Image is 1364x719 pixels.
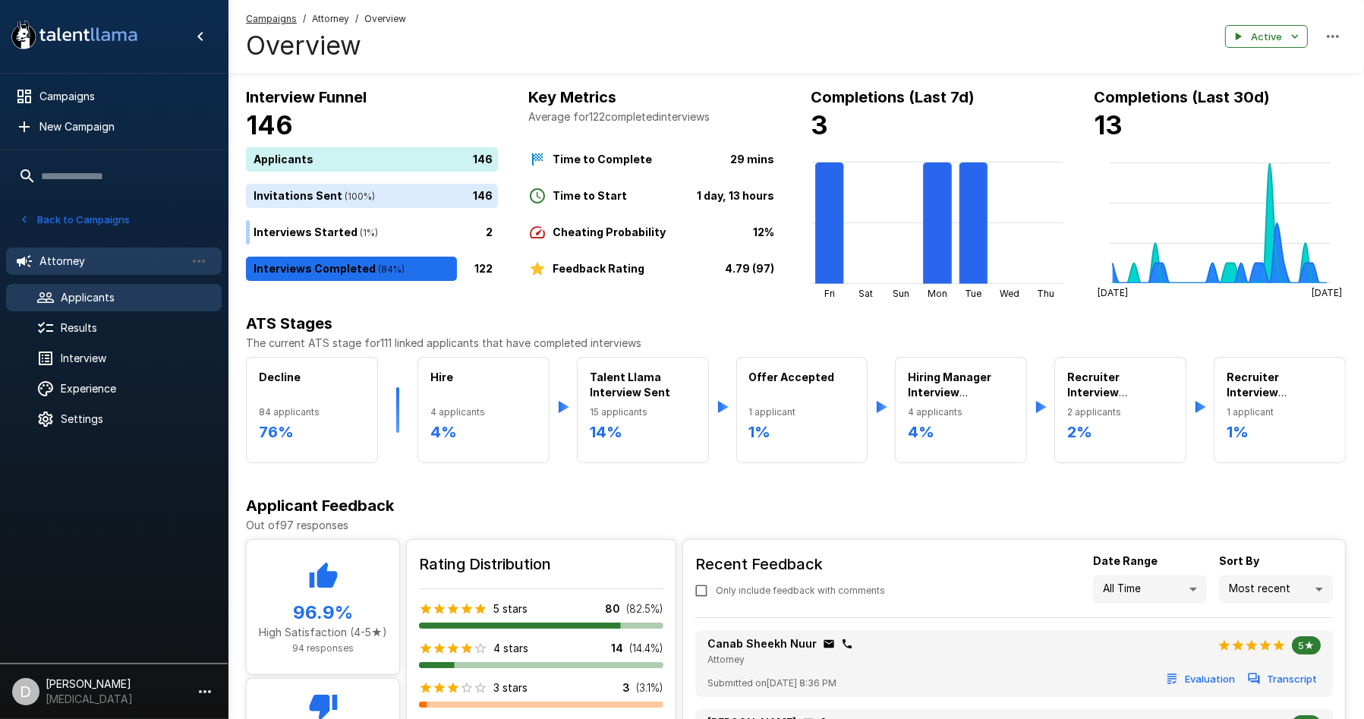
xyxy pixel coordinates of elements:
b: Date Range [1093,554,1158,567]
p: 146 [473,151,493,167]
span: 1 applicant [749,405,855,420]
h6: 1 % [749,420,855,444]
h5: 96.9 % [259,601,387,625]
p: 80 [605,601,620,617]
tspan: [DATE] [1312,287,1342,298]
b: Talent Llama Interview Sent [590,371,670,399]
span: 84 applicants [259,405,365,420]
p: 146 [473,188,493,203]
h6: 76 % [259,420,365,444]
p: Average for 122 completed interviews [528,109,780,125]
p: 3 stars [493,680,528,695]
b: 3 [811,109,829,140]
p: ( 3.1 %) [636,680,663,695]
p: Out of 97 responses [246,518,1346,533]
b: 12% [754,225,775,238]
p: 3 [622,680,630,695]
div: Most recent [1219,575,1333,604]
h4: Overview [246,30,406,61]
span: Only include feedback with comments [716,583,885,598]
p: Canab Sheekh Nuur [707,636,817,651]
span: Overview [364,11,406,27]
b: Hire [430,371,453,383]
b: Completions (Last 30d) [1094,88,1270,106]
span: 2 applicants [1067,405,1173,420]
p: The current ATS stage for 111 linked applicants that have completed interviews [246,336,1346,351]
b: Hiring Manager Interview Scheduled [908,371,991,414]
h6: Recent Feedback [695,552,897,576]
span: 5★ [1292,639,1321,651]
span: Submitted on [DATE] 8:36 PM [707,676,836,691]
b: Sort By [1219,554,1259,567]
p: ( 82.5 %) [626,601,663,617]
p: 5 stars [493,601,528,617]
b: Applicant Feedback [246,497,394,515]
h6: 4 % [430,420,537,444]
tspan: Wed [999,288,1019,299]
span: Attorney [707,654,745,665]
button: Evaluation [1163,667,1239,691]
p: High Satisfaction (4-5★) [259,625,387,640]
p: ( 14.4 %) [629,641,663,656]
b: 4.79 (97) [726,262,775,275]
b: Time to Complete [553,153,652,166]
b: Offer Accepted [749,371,835,383]
span: 4 applicants [430,405,537,420]
b: 1 day, 13 hours [698,189,775,202]
h6: Rating Distribution [419,552,663,576]
b: Recruiter Interview Scheduled [1227,371,1287,414]
tspan: Tue [965,288,981,299]
b: Recruiter Interview Complete [1067,371,1127,414]
span: 15 applicants [590,405,696,420]
b: Time to Start [553,189,627,202]
b: Cheating Probability [553,225,666,238]
h6: 14 % [590,420,696,444]
span: / [303,11,306,27]
span: / [355,11,358,27]
button: Active [1225,25,1308,49]
span: 94 responses [292,642,354,654]
h6: 2 % [1067,420,1173,444]
button: Transcript [1245,667,1321,691]
tspan: Mon [928,288,947,299]
span: Attorney [312,11,349,27]
b: Completions (Last 7d) [811,88,975,106]
div: Click to copy [841,638,853,650]
tspan: Sat [858,288,872,299]
b: 146 [246,109,293,140]
b: ATS Stages [246,314,332,333]
span: 1 applicant [1227,405,1333,420]
h6: 4 % [908,420,1014,444]
div: Click to copy [823,638,835,650]
u: Campaigns [246,13,297,24]
tspan: Fri [824,288,834,299]
p: 122 [474,260,493,276]
div: All Time [1093,575,1207,604]
p: 2 [486,224,493,240]
tspan: Sun [893,288,909,299]
b: Decline [259,371,301,383]
b: Interview Funnel [246,88,367,106]
h6: 1 % [1227,420,1333,444]
tspan: Thu [1036,288,1054,299]
b: Feedback Rating [553,262,644,275]
p: 14 [611,641,623,656]
span: 4 applicants [908,405,1014,420]
tspan: [DATE] [1098,287,1128,298]
b: 13 [1094,109,1123,140]
b: 29 mins [731,153,775,166]
p: 4 stars [493,641,528,656]
b: Key Metrics [528,88,616,106]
